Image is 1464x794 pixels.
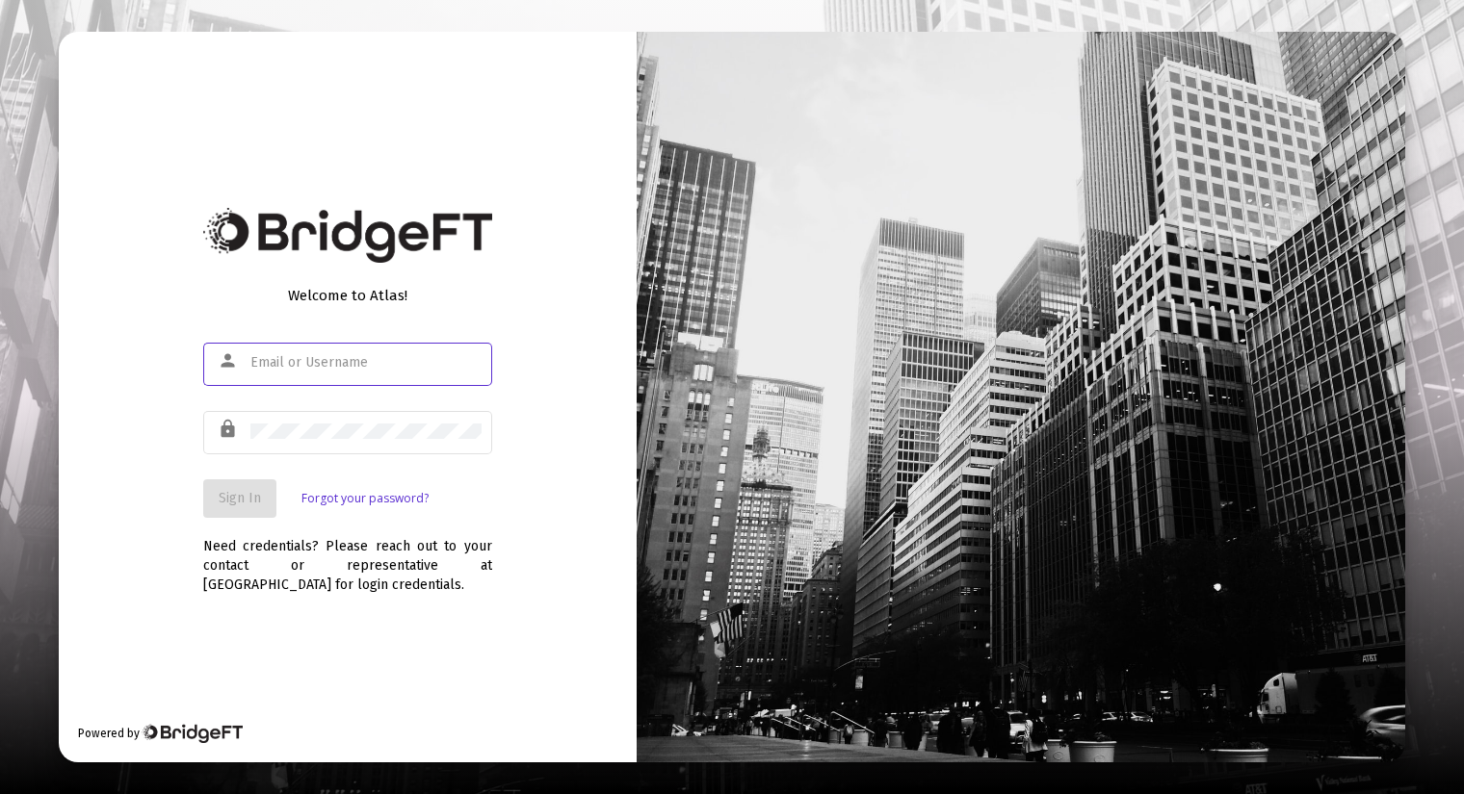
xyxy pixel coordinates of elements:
img: Bridge Financial Technology Logo [142,724,243,743]
button: Sign In [203,479,276,518]
input: Email or Username [250,355,482,371]
mat-icon: person [218,349,241,372]
div: Powered by [78,724,243,743]
div: Welcome to Atlas! [203,286,492,305]
span: Sign In [219,490,261,506]
img: Bridge Financial Technology Logo [203,208,492,263]
div: Need credentials? Please reach out to your contact or representative at [GEOGRAPHIC_DATA] for log... [203,518,492,595]
mat-icon: lock [218,418,241,441]
a: Forgot your password? [301,489,429,508]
